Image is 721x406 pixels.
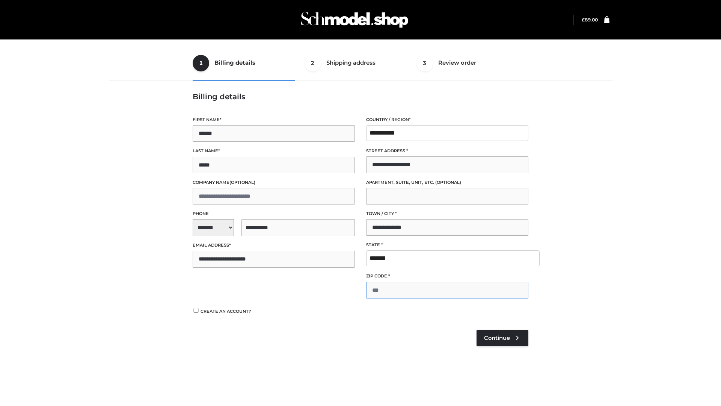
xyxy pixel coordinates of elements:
span: Continue [484,335,510,341]
bdi: 89.00 [582,17,598,23]
h3: Billing details [193,92,528,101]
input: Create an account? [193,308,199,313]
label: Email address [193,242,355,249]
span: (optional) [229,180,255,185]
label: First name [193,116,355,123]
span: £ [582,17,585,23]
a: Continue [477,330,528,346]
a: £89.00 [582,17,598,23]
label: Phone [193,210,355,217]
label: Apartment, suite, unit, etc. [366,179,528,186]
span: Create an account? [201,309,251,314]
label: Country / Region [366,116,528,123]
label: Town / City [366,210,528,217]
label: State [366,241,528,248]
label: Street address [366,147,528,155]
label: ZIP Code [366,273,528,280]
label: Last name [193,147,355,155]
img: Schmodel Admin 964 [298,5,411,35]
span: (optional) [435,180,461,185]
label: Company name [193,179,355,186]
